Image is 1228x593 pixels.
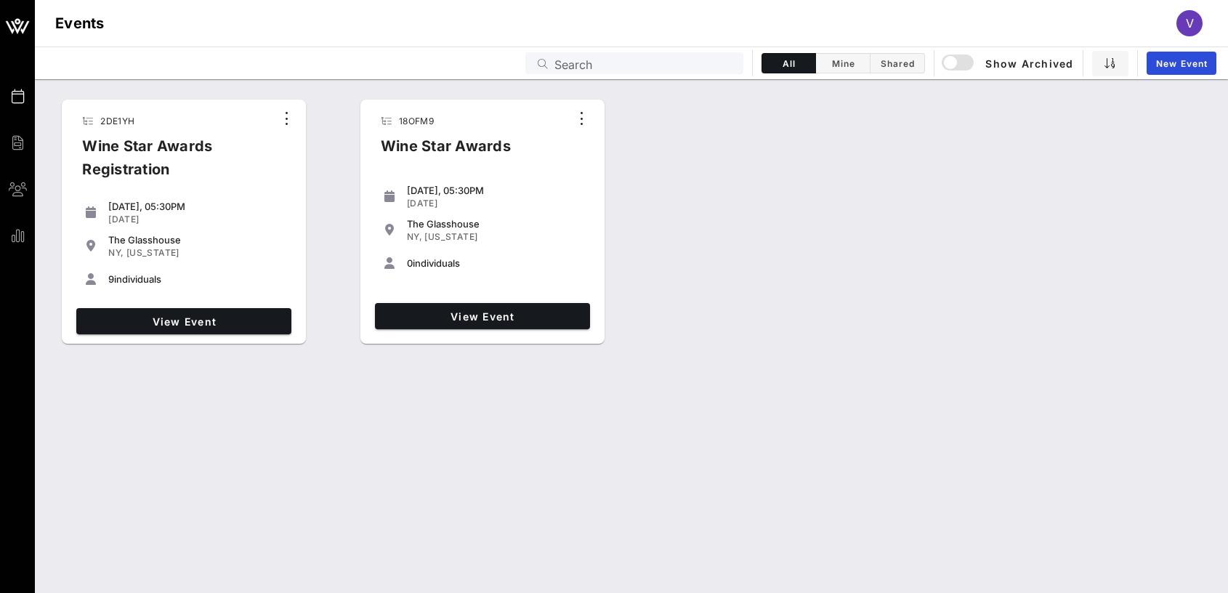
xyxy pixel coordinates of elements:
span: [US_STATE] [126,247,179,258]
span: View Event [381,310,584,323]
span: View Event [82,315,286,328]
span: 9 [108,273,114,285]
span: NY, [108,247,124,258]
div: [DATE], 05:30PM [108,201,286,212]
div: [DATE], 05:30PM [407,185,584,196]
a: View Event [375,303,590,329]
div: The Glasshouse [108,234,286,246]
div: [DATE] [407,198,584,209]
span: 0 [407,257,413,269]
div: individuals [108,273,286,285]
span: [US_STATE] [424,231,477,242]
button: All [762,53,816,73]
button: Shared [870,53,925,73]
div: Wine Star Awards [369,134,522,169]
span: All [771,58,807,69]
div: Wine Star Awards Registration [70,134,275,193]
span: V [1186,16,1194,31]
a: New Event [1147,52,1216,75]
div: individuals [407,257,584,269]
button: Show Archived [943,50,1074,76]
span: Shared [879,58,916,69]
div: The Glasshouse [407,218,584,230]
span: Mine [825,58,861,69]
div: [DATE] [108,214,286,225]
div: V [1176,10,1203,36]
span: 18OFM9 [399,116,434,126]
a: View Event [76,308,291,334]
span: Show Archived [944,55,1073,72]
span: New Event [1155,58,1208,69]
span: 2DE1YH [100,116,134,126]
h1: Events [55,12,105,35]
span: NY, [407,231,422,242]
button: Mine [816,53,870,73]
